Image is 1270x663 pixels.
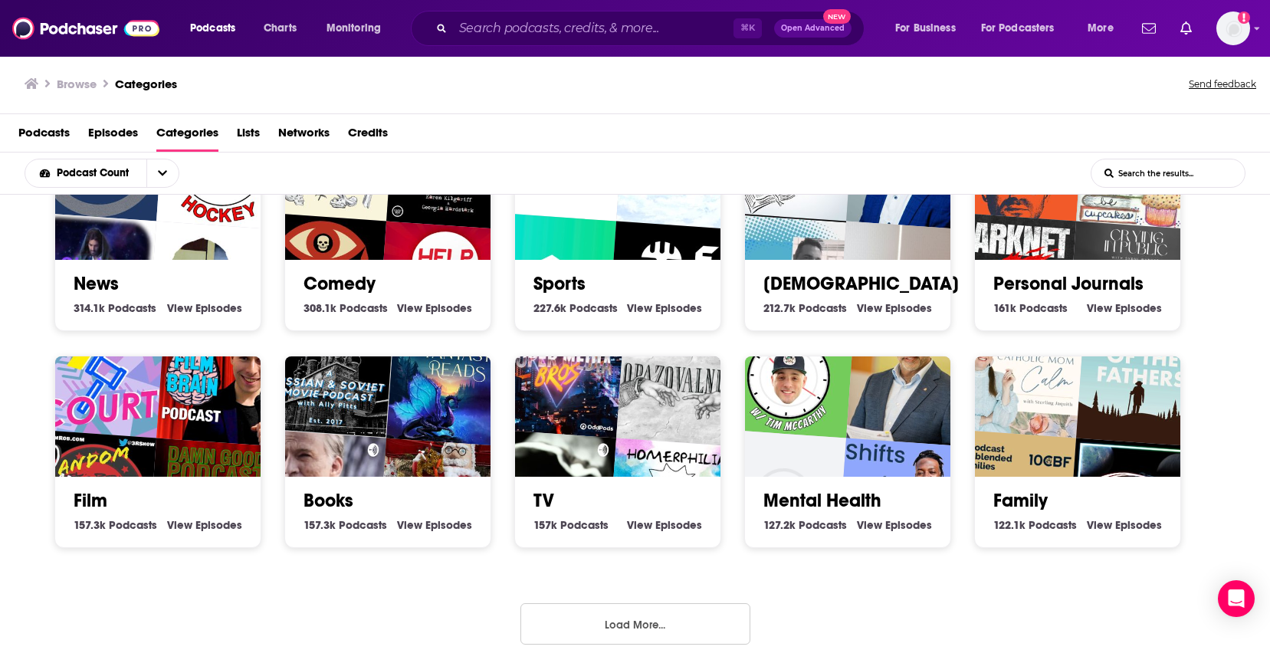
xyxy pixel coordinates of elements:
div: Open Intercom Messenger [1218,580,1255,617]
a: 227.6k Sports Podcasts [533,301,618,315]
span: 227.6k [533,301,566,315]
span: View [857,518,882,532]
span: View [397,301,422,315]
img: Super Media Bros Podcast [494,307,625,438]
span: Podcasts [340,301,388,315]
a: 212.7k [DEMOGRAPHIC_DATA] Podcasts [763,301,847,315]
a: 157.3k Film Podcasts [74,518,157,532]
button: open menu [884,16,975,41]
span: 122.1k [993,518,1026,532]
span: Episodes [655,301,702,315]
img: Opazovalnica [616,315,748,447]
a: View Sports Episodes [627,301,702,315]
button: open menu [179,16,255,41]
a: Charts [254,16,306,41]
span: Episodes [195,518,242,532]
span: Podcasts [560,518,609,532]
span: Episodes [885,301,932,315]
a: View Personal Journals Episodes [1087,301,1162,315]
span: More [1088,18,1114,39]
a: 314.1k News Podcasts [74,301,156,315]
span: Podcasts [799,518,847,532]
a: Sports [533,272,586,295]
span: View [1087,518,1112,532]
span: Episodes [655,518,702,532]
div: 20TIMinutes: A Mental Health Podcast [724,307,855,438]
a: Credits [348,120,388,152]
span: Podcasts [799,301,847,315]
span: Podcasts [569,301,618,315]
a: 127.2k Mental Health Podcasts [763,518,847,532]
h2: Choose List sort [25,159,203,188]
a: View Comedy Episodes [397,301,472,315]
span: 127.2k [763,518,796,532]
div: The Film Brain Podcast [156,315,288,447]
input: Search podcasts, credits, & more... [453,16,733,41]
span: 212.7k [763,301,796,315]
img: A Russian & Soviet Movie Podcast with Ally Pitts [264,307,395,438]
button: Open AdvancedNew [774,19,852,38]
span: Podcasts [109,518,157,532]
button: open menu [25,168,146,179]
span: 157k [533,518,557,532]
span: Episodes [1115,301,1162,315]
span: 157.3k [74,518,106,532]
h3: Browse [57,77,97,91]
a: View [DEMOGRAPHIC_DATA] Episodes [857,301,932,315]
button: open menu [316,16,401,41]
a: Books [304,489,353,512]
a: View Film Episodes [167,518,242,532]
button: open menu [1077,16,1133,41]
span: New [823,9,851,24]
div: Search podcasts, credits, & more... [425,11,879,46]
a: 157k TV Podcasts [533,518,609,532]
img: Catholic Mom Calm [953,307,1085,438]
a: Categories [115,77,177,91]
span: ⌘ K [733,18,762,38]
svg: Add a profile image [1238,11,1250,24]
a: TV [533,489,554,512]
a: Comedy [304,272,376,295]
a: Podcasts [18,120,70,152]
span: Charts [264,18,297,39]
span: Logged in as ereardon [1216,11,1250,45]
span: For Business [895,18,956,39]
span: Podcasts [108,301,156,315]
span: View [397,518,422,532]
img: Podchaser - Follow, Share and Rate Podcasts [12,14,159,43]
img: Finding Fantasy Reads [386,315,518,447]
img: Hearts of the Fathers [1076,315,1208,447]
span: View [627,518,652,532]
span: Podcast Count [57,168,134,179]
span: 314.1k [74,301,105,315]
a: Lists [237,120,260,152]
span: Episodes [425,518,472,532]
span: Monitoring [327,18,381,39]
span: Episodes [88,120,138,152]
button: open menu [971,16,1077,41]
img: 90s Court [34,307,166,438]
a: View Family Episodes [1087,518,1162,532]
a: Family [993,489,1048,512]
span: View [857,301,882,315]
a: Categories [156,120,218,152]
span: Podcasts [339,518,387,532]
a: 157.3k Books Podcasts [304,518,387,532]
span: Episodes [1115,518,1162,532]
button: open menu [146,159,179,187]
button: Load More... [520,603,750,645]
a: 122.1k Family Podcasts [993,518,1077,532]
span: View [1087,301,1112,315]
span: Podcasts [1019,301,1068,315]
span: 157.3k [304,518,336,532]
button: Send feedback [1184,74,1261,95]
